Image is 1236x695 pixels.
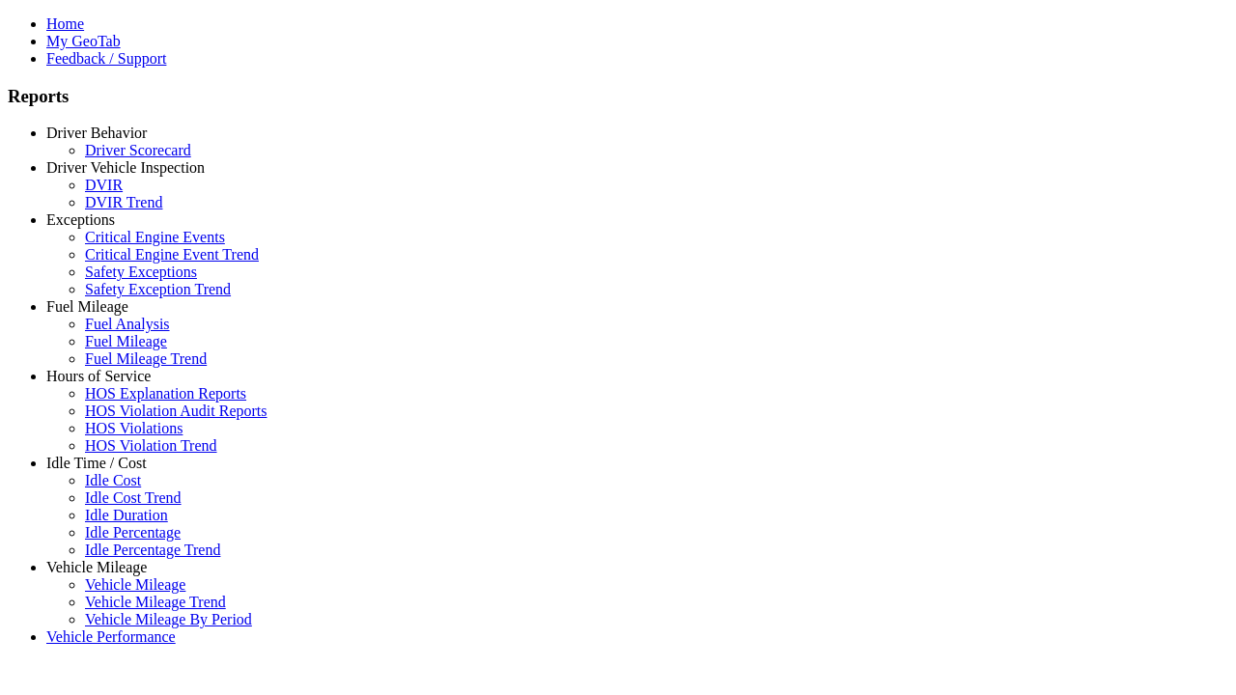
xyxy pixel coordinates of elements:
a: Idle Percentage [85,524,181,541]
a: Exceptions [46,211,115,228]
a: My GeoTab [46,33,121,49]
a: Safety Exceptions [85,264,197,280]
a: Safety Exception Trend [85,281,231,297]
a: Critical Engine Event Trend [85,246,259,263]
a: Feedback / Support [46,50,166,67]
a: Fuel Mileage [46,298,128,315]
a: Vehicle Mileage By Period [85,611,252,627]
a: Vehicle Mileage [85,576,185,593]
a: DVIR Trend [85,194,162,210]
a: Driver Scorecard [85,142,191,158]
a: Fuel Mileage Trend [85,350,207,367]
a: Idle Time / Cost [46,455,147,471]
a: Idle Duration [85,507,168,523]
a: Idle Percentage Trend [85,542,220,558]
a: Idle Cost [85,472,141,488]
a: HOS Violation Trend [85,437,217,454]
h3: Reports [8,86,1228,107]
a: Hours of Service [46,368,151,384]
a: Vehicle Mileage Trend [85,594,226,610]
a: Vehicle Performance [46,628,176,645]
a: Driver Behavior [46,125,147,141]
a: Idle Cost Trend [85,489,182,506]
a: Fuel Analysis [85,316,170,332]
a: Fuel Mileage [85,333,167,349]
a: HOS Explanation Reports [85,385,246,402]
a: Critical Engine Events [85,229,225,245]
a: HOS Violation Audit Reports [85,403,267,419]
a: Home [46,15,84,32]
a: Driver Vehicle Inspection [46,159,205,176]
a: Vehicle Mileage [46,559,147,575]
a: DVIR [85,177,123,193]
a: HOS Violations [85,420,183,436]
